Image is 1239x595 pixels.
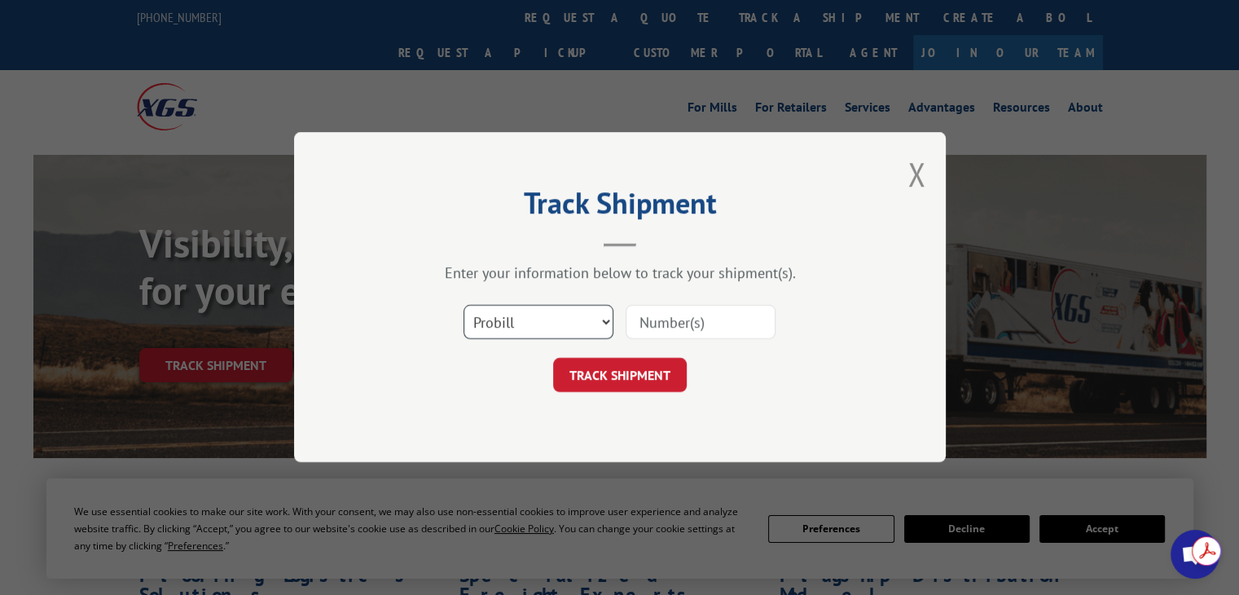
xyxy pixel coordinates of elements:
[553,359,687,393] button: TRACK SHIPMENT
[1171,530,1219,579] div: Open chat
[626,306,775,340] input: Number(s)
[376,192,864,223] h2: Track Shipment
[376,264,864,283] div: Enter your information below to track your shipment(s).
[907,152,925,196] button: Close modal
